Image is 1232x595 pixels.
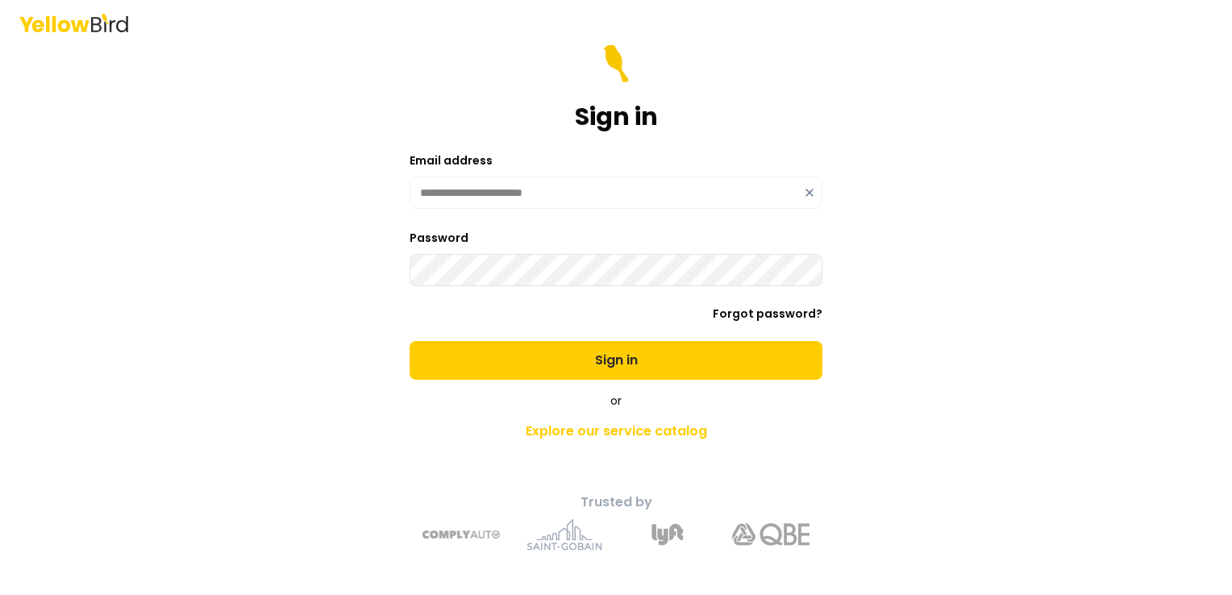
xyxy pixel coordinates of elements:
a: Forgot password? [713,306,822,322]
h1: Sign in [575,102,658,131]
label: Password [410,230,468,246]
a: Explore our service catalog [332,415,900,447]
label: Email address [410,152,493,169]
button: Sign in [410,341,822,380]
p: Trusted by [332,493,900,512]
span: or [610,393,622,409]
